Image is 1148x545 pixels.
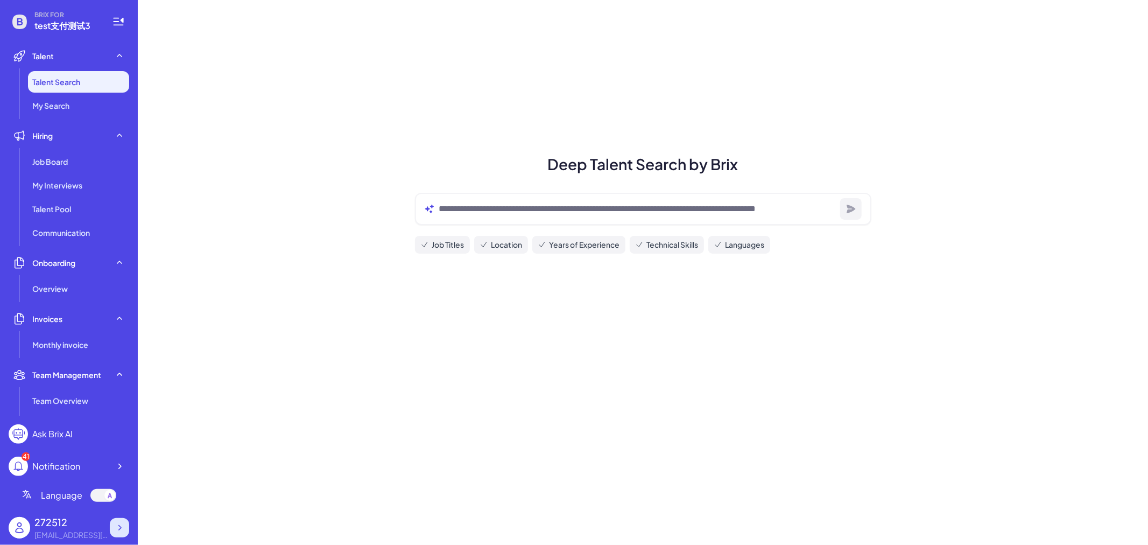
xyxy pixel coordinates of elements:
[34,11,99,19] span: BRIX FOR
[32,369,101,380] span: Team Management
[550,239,620,250] span: Years of Experience
[34,529,110,541] div: 2725121109@qq.com
[32,395,88,406] span: Team Overview
[41,489,82,502] span: Language
[9,517,30,539] img: user_logo.png
[32,460,80,473] div: Notification
[34,19,99,32] span: test支付测试3
[32,100,69,111] span: My Search
[32,204,71,214] span: Talent Pool
[32,180,82,191] span: My Interviews
[647,239,699,250] span: Technical Skills
[34,515,110,529] div: 272512
[726,239,765,250] span: Languages
[32,156,68,167] span: Job Board
[32,283,68,294] span: Overview
[32,76,80,87] span: Talent Search
[32,227,90,238] span: Communication
[432,239,464,250] span: Job Titles
[22,452,30,461] div: 41
[32,257,75,268] span: Onboarding
[32,130,53,141] span: Hiring
[32,313,62,324] span: Invoices
[491,239,523,250] span: Location
[32,339,88,350] span: Monthly invoice
[32,428,73,441] div: Ask Brix AI
[402,153,884,176] h1: Deep Talent Search by Brix
[32,51,54,61] span: Talent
